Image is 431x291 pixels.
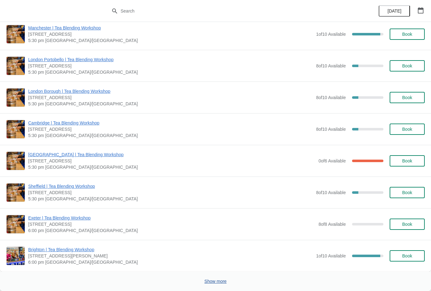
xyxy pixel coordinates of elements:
[390,250,425,262] button: Book
[205,279,227,284] span: Show more
[28,259,313,265] span: 6:00 pm [GEOGRAPHIC_DATA]/[GEOGRAPHIC_DATA]
[402,253,412,258] span: Book
[7,88,25,107] img: London Borough | Tea Blending Workshop | 7 Park St, London SE1 9AB, UK | 5:30 pm Europe/London
[402,63,412,68] span: Book
[7,25,25,43] img: Manchester | Tea Blending Workshop | 57 Church St, Manchester, M4 1PD | 5:30 pm Europe/London
[390,124,425,135] button: Book
[28,227,315,234] span: 6:00 pm [GEOGRAPHIC_DATA]/[GEOGRAPHIC_DATA]
[316,127,346,132] span: 8 of 10 Available
[402,190,412,195] span: Book
[202,276,229,287] button: Show more
[402,95,412,100] span: Book
[28,69,313,75] span: 5:30 pm [GEOGRAPHIC_DATA]/[GEOGRAPHIC_DATA]
[390,60,425,71] button: Book
[28,164,315,170] span: 5:30 pm [GEOGRAPHIC_DATA]/[GEOGRAPHIC_DATA]
[28,37,313,44] span: 5:30 pm [GEOGRAPHIC_DATA]/[GEOGRAPHIC_DATA]
[28,189,313,196] span: [STREET_ADDRESS]
[28,126,313,132] span: [STREET_ADDRESS]
[319,222,346,227] span: 8 of 8 Available
[120,5,323,17] input: Search
[316,63,346,68] span: 8 of 10 Available
[316,95,346,100] span: 8 of 10 Available
[379,5,410,17] button: [DATE]
[28,246,313,253] span: Brighton | Tea Blending Workshop
[390,219,425,230] button: Book
[316,190,346,195] span: 8 of 10 Available
[28,120,313,126] span: Cambridge | Tea Blending Workshop
[28,253,313,259] span: [STREET_ADDRESS][PERSON_NAME]
[7,215,25,233] img: Exeter | Tea Blending Workshop | 46 High Street, Exeter, EX4 3DJ | 6:00 pm Europe/London
[390,29,425,40] button: Book
[390,92,425,103] button: Book
[28,196,313,202] span: 5:30 pm [GEOGRAPHIC_DATA]/[GEOGRAPHIC_DATA]
[28,183,313,189] span: Sheffield | Tea Blending Workshop
[316,32,346,37] span: 1 of 10 Available
[402,222,412,227] span: Book
[7,57,25,75] img: London Portobello | Tea Blending Workshop | 158 Portobello Rd, London W11 2EB, UK | 5:30 pm Europ...
[28,158,315,164] span: [STREET_ADDRESS]
[7,183,25,202] img: Sheffield | Tea Blending Workshop | 76 - 78 Pinstone Street, Sheffield, S1 2HP | 5:30 pm Europe/L...
[387,8,401,13] span: [DATE]
[28,94,313,101] span: [STREET_ADDRESS]
[402,158,412,163] span: Book
[319,158,346,163] span: 0 of 6 Available
[7,152,25,170] img: London Covent Garden | Tea Blending Workshop | 11 Monmouth St, London, WC2H 9DA | 5:30 pm Europe/...
[28,221,315,227] span: [STREET_ADDRESS]
[28,215,315,221] span: Exeter | Tea Blending Workshop
[390,187,425,198] button: Book
[28,101,313,107] span: 5:30 pm [GEOGRAPHIC_DATA]/[GEOGRAPHIC_DATA]
[402,32,412,37] span: Book
[28,132,313,139] span: 5:30 pm [GEOGRAPHIC_DATA]/[GEOGRAPHIC_DATA]
[28,25,313,31] span: Manchester | Tea Blending Workshop
[7,120,25,138] img: Cambridge | Tea Blending Workshop | 8-9 Green Street, Cambridge, CB2 3JU | 5:30 pm Europe/London
[316,253,346,258] span: 1 of 10 Available
[28,63,313,69] span: [STREET_ADDRESS]
[402,127,412,132] span: Book
[28,151,315,158] span: [GEOGRAPHIC_DATA] | Tea Blending Workshop
[7,247,25,265] img: Brighton | Tea Blending Workshop | 41 Gardner Street, Brighton BN1 1UN | 6:00 pm Europe/London
[28,31,313,37] span: [STREET_ADDRESS]
[28,56,313,63] span: London Portobello | Tea Blending Workshop
[390,155,425,167] button: Book
[28,88,313,94] span: London Borough | Tea Blending Workshop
